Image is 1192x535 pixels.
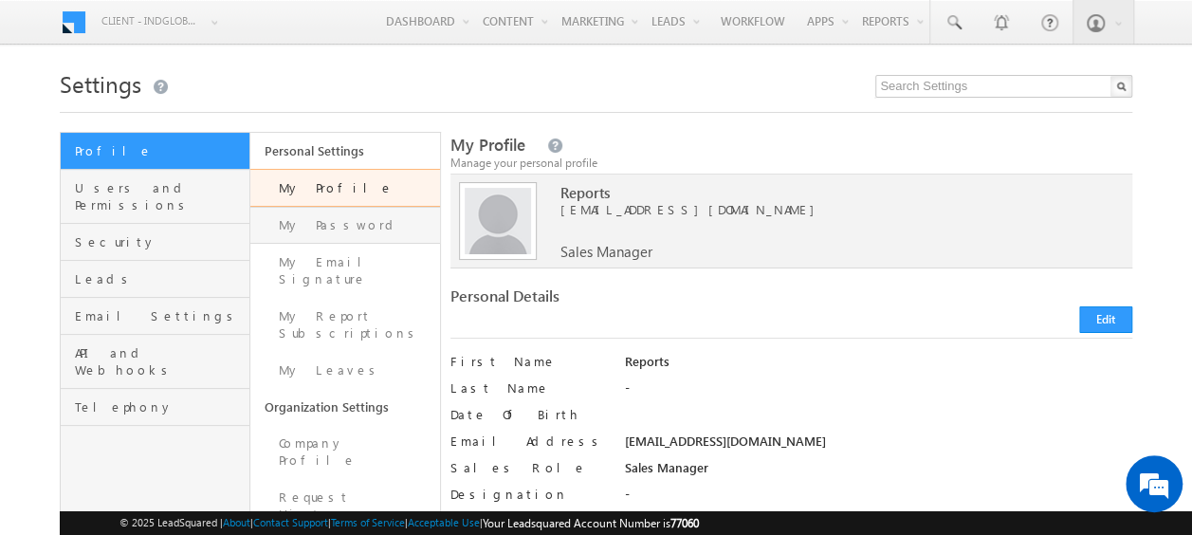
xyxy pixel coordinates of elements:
[450,486,608,503] label: Designation
[450,433,608,450] label: Email Address
[61,389,249,426] a: Telephony
[670,516,699,530] span: 77060
[331,516,405,528] a: Terms of Service
[483,516,699,530] span: Your Leadsquared Account Number is
[75,270,245,287] span: Leads
[75,307,245,324] span: Email Settings
[250,133,440,169] a: Personal Settings
[250,389,440,425] a: Organization Settings
[250,207,440,244] a: My Password
[625,379,1132,406] div: -
[250,169,440,207] a: My Profile
[625,486,1132,512] div: -
[625,433,1132,459] div: [EMAIL_ADDRESS][DOMAIN_NAME]
[250,479,440,533] a: Request History
[75,344,245,378] span: API and Webhooks
[875,75,1132,98] input: Search Settings
[450,287,783,314] div: Personal Details
[75,179,245,213] span: Users and Permissions
[560,184,1107,201] span: Reports
[450,134,525,156] span: My Profile
[560,243,652,260] span: Sales Manager
[250,244,440,298] a: My Email Signature
[560,201,1107,218] span: [EMAIL_ADDRESS][DOMAIN_NAME]
[61,133,249,170] a: Profile
[101,11,201,30] span: Client - indglobal1 (77060)
[450,155,1133,172] div: Manage your personal profile
[450,353,608,370] label: First Name
[61,170,249,224] a: Users and Permissions
[408,516,480,528] a: Acceptable Use
[61,298,249,335] a: Email Settings
[75,398,245,415] span: Telephony
[61,224,249,261] a: Security
[75,233,245,250] span: Security
[450,406,608,423] label: Date Of Birth
[60,68,141,99] span: Settings
[61,335,249,389] a: API and Webhooks
[450,379,608,397] label: Last Name
[625,459,1132,486] div: Sales Manager
[1079,306,1132,333] button: Edit
[75,142,245,159] span: Profile
[450,459,608,476] label: Sales Role
[119,514,699,532] span: © 2025 LeadSquared | | | | |
[625,353,1132,379] div: Reports
[250,352,440,389] a: My Leaves
[250,425,440,479] a: Company Profile
[223,516,250,528] a: About
[250,298,440,352] a: My Report Subscriptions
[253,516,328,528] a: Contact Support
